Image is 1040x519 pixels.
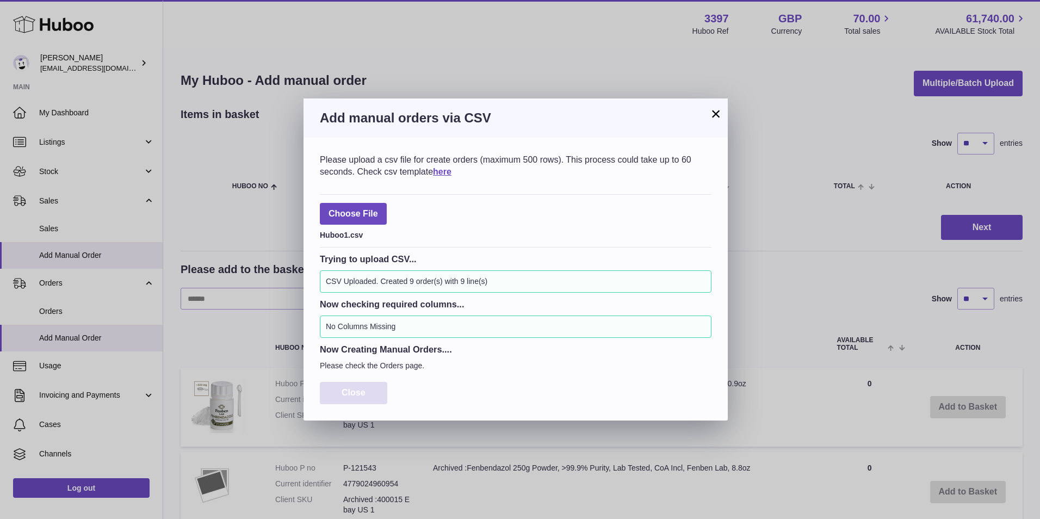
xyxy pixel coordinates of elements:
div: CSV Uploaded. Created 9 order(s) with 9 line(s) [320,270,711,293]
div: Please upload a csv file for create orders (maximum 500 rows). This process could take up to 60 s... [320,154,711,177]
h3: Now Creating Manual Orders.... [320,343,711,355]
h3: Add manual orders via CSV [320,109,711,127]
button: × [709,107,722,120]
p: Please check the Orders page. [320,361,711,371]
h3: Now checking required columns... [320,298,711,310]
button: Close [320,382,387,404]
span: Close [342,388,366,397]
h3: Trying to upload CSV... [320,253,711,265]
a: here [433,167,451,176]
div: No Columns Missing [320,316,711,338]
span: Choose File [320,203,387,225]
div: Huboo1.csv [320,227,711,240]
